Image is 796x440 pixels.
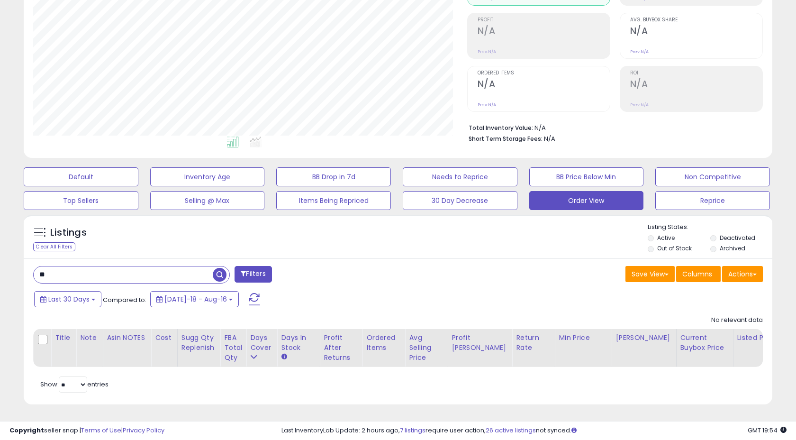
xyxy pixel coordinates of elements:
th: CSV column name: cust_attr_1_ Asin NOTES [103,329,151,367]
span: Ordered Items [478,71,610,76]
div: FBA Total Qty [224,333,242,363]
small: Days In Stock. [281,353,287,361]
div: Last InventoryLab Update: 2 hours ago, require user action, not synced. [281,426,787,435]
div: Avg Selling Price [409,333,443,363]
span: 2025-09-16 19:54 GMT [748,426,787,435]
button: Default [24,167,138,186]
span: Last 30 Days [48,294,90,304]
div: Sugg Qty Replenish [181,333,217,353]
div: Days In Stock [281,333,316,353]
div: Clear All Filters [33,242,75,251]
span: Columns [682,269,712,279]
button: Save View [625,266,675,282]
small: Prev: N/A [478,102,496,108]
div: Asin NOTES [107,333,147,343]
span: N/A [544,134,555,143]
th: Please note that this number is a calculation based on your required days of coverage and your ve... [177,329,220,367]
strong: Copyright [9,426,44,435]
span: Compared to: [103,295,146,304]
div: Title [55,333,72,343]
button: Top Sellers [24,191,138,210]
button: Non Competitive [655,167,770,186]
button: Items Being Repriced [276,191,391,210]
button: Inventory Age [150,167,265,186]
button: Selling @ Max [150,191,265,210]
button: Actions [722,266,763,282]
b: Total Inventory Value: [469,124,533,132]
h2: N/A [478,26,610,38]
button: Reprice [655,191,770,210]
div: seller snap | | [9,426,164,435]
h2: N/A [630,79,762,92]
a: 7 listings [400,426,425,435]
button: BB Drop in 7d [276,167,391,186]
div: Profit [PERSON_NAME] [452,333,508,353]
div: No relevant data [711,316,763,325]
button: Needs to Reprice [403,167,517,186]
a: Terms of Use [81,426,121,435]
div: Note [80,333,99,343]
small: Prev: N/A [478,49,496,55]
h5: Listings [50,226,87,239]
div: Min Price [559,333,607,343]
label: Active [657,234,675,242]
div: Return Rate [516,333,551,353]
span: Profit [478,18,610,23]
li: N/A [469,121,756,133]
button: Filters [235,266,271,283]
a: 26 active listings [486,426,536,435]
div: [PERSON_NAME] [615,333,672,343]
div: Days Cover [250,333,273,353]
div: Current Buybox Price [680,333,729,353]
a: Privacy Policy [123,426,164,435]
button: [DATE]-18 - Aug-16 [150,291,239,307]
span: ROI [630,71,762,76]
span: Avg. Buybox Share [630,18,762,23]
div: Profit After Returns [324,333,358,363]
span: [DATE]-18 - Aug-16 [164,294,227,304]
h2: N/A [630,26,762,38]
h2: N/A [478,79,610,92]
button: BB Price Below Min [529,167,644,186]
button: 30 Day Decrease [403,191,517,210]
small: Prev: N/A [630,102,649,108]
label: Out of Stock [657,244,692,252]
b: Short Term Storage Fees: [469,135,543,143]
button: Last 30 Days [34,291,101,307]
small: Prev: N/A [630,49,649,55]
span: Show: entries [40,380,109,389]
button: Order View [529,191,644,210]
div: Ordered Items [366,333,401,353]
div: Cost [155,333,173,343]
button: Columns [676,266,721,282]
label: Archived [720,244,745,252]
label: Deactivated [720,234,755,242]
p: Listing States: [648,223,772,232]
